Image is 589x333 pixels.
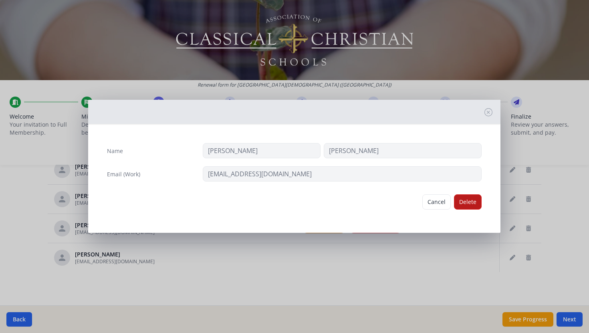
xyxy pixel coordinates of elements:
label: Name [107,147,123,155]
input: contact@site.com [203,166,482,182]
label: Email (Work) [107,170,140,178]
input: Last Name [324,143,482,158]
button: Cancel [422,194,451,210]
input: First Name [203,143,321,158]
button: Delete [454,194,482,210]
